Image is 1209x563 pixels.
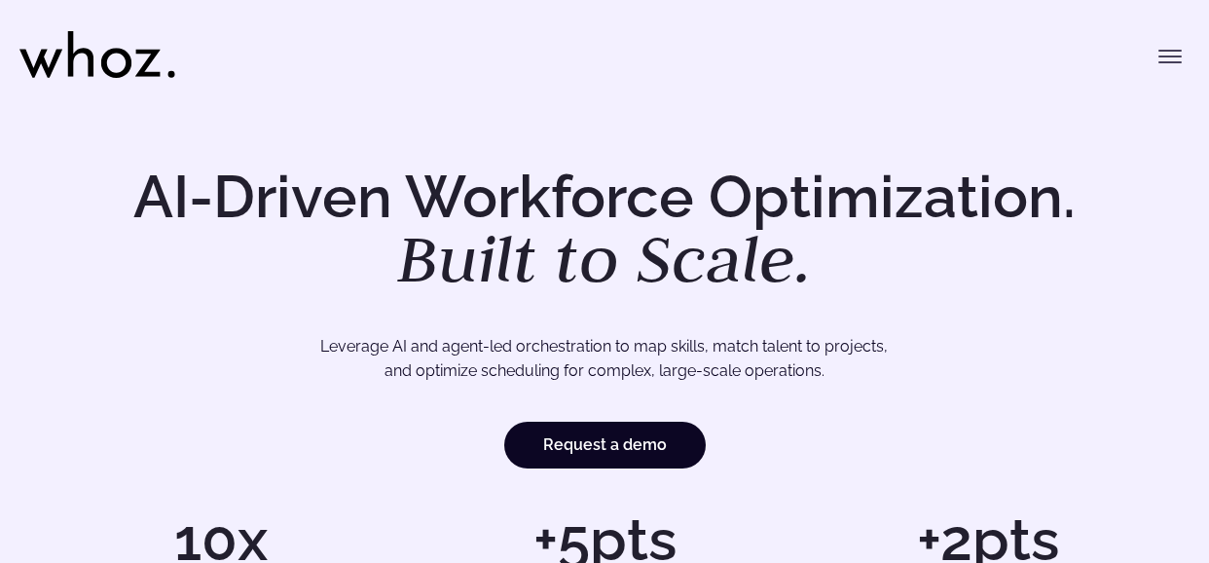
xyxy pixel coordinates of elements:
[106,168,1103,292] h1: AI-Driven Workforce Optimization.
[397,215,812,301] em: Built to Scale.
[1151,37,1190,76] button: Toggle menu
[95,334,1114,384] p: Leverage AI and agent-led orchestration to map skills, match talent to projects, and optimize sch...
[504,422,706,469] a: Request a demo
